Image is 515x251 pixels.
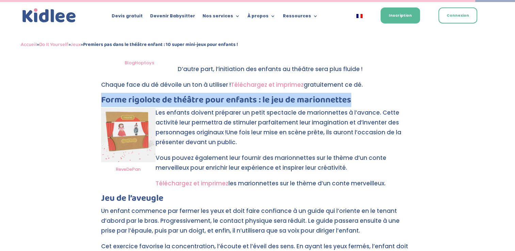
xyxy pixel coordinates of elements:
[156,179,228,187] a: Téléchargez et imprimez
[101,108,414,153] p: Les enfants doivent préparer un petit spectacle de marionnettes à l’avance. Cette activité leur p...
[356,14,363,18] img: Français
[150,14,195,21] a: Devenir Babysitter
[21,40,37,49] a: Accueil
[231,81,304,89] a: Téléchargez et imprimez
[203,14,240,21] a: Nos services
[71,40,81,49] a: Jeux
[247,14,275,21] a: À propos
[116,166,141,172] a: ReveDePan
[21,7,78,24] img: logo_kidlee_bleu
[101,80,414,96] p: Chaque face du dé dévoile un ton à utiliser ! gratuitement ce dé.
[101,96,414,108] h3: Forme rigolote de théâtre pour enfants : le jeu de marionnettes
[125,60,154,66] a: BlogHoptoys
[83,40,238,49] strong: Premiers pas dans le théâtre enfant : 10 super mini-jeux pour enfants !
[21,40,238,49] span: » » »
[438,7,477,23] a: Connexion
[381,7,420,23] a: Inscription
[112,14,143,21] a: Devis gratuit
[101,108,156,162] img: Marionnettes à télécharger et imprimer
[101,194,414,206] h3: Jeu de l’aveugle
[101,64,414,80] p: D’autre part, l’initiation des enfants au théâtre sera plus fluide !
[101,206,414,241] p: Un enfant commence par fermer les yeux et doit faire confiance à un guide qui l’oriente en le ten...
[101,179,414,194] p: les marionnettes sur le thème d’un conte merveilleux.
[39,40,68,49] a: Do It Yourself
[101,153,414,179] p: Vous pouvez également leur fournir des marionnettes sur le thème d’un conte merveilleux pour enri...
[283,14,318,21] a: Ressources
[21,7,78,24] a: Kidlee Logo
